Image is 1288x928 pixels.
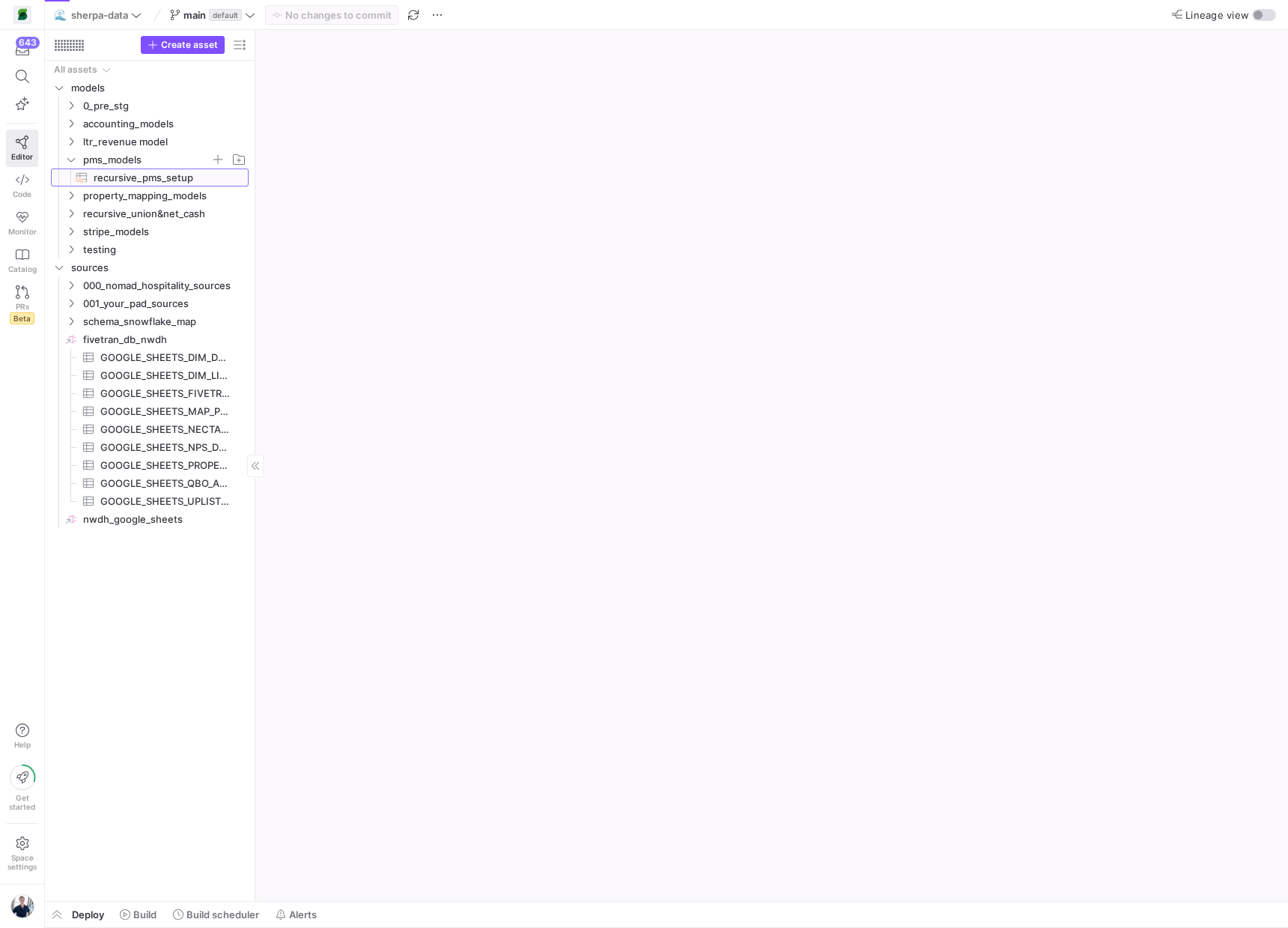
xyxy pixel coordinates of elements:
[51,240,249,258] div: Press SPACE to select this row.
[71,79,246,97] span: models
[54,64,97,75] div: All assets
[113,902,163,927] button: Build
[11,152,33,161] span: Editor
[83,187,246,204] span: property_mapping_models
[161,40,218,50] span: Create asset
[1185,9,1249,21] span: Lineage view
[100,385,231,402] span: GOOGLE_SHEETS_FIVETRAN_AUDIT​​​​​​​​​
[100,439,231,456] span: GOOGLE_SHEETS_NPS_DATA​​​​​​​​​
[51,276,249,294] div: Press SPACE to select this row.
[51,492,249,510] a: GOOGLE_SHEETS_UPLISTING_DATA​​​​​​​​​
[186,909,259,921] span: Build scheduler
[13,740,31,749] span: Help
[15,7,30,22] img: https://storage.googleapis.com/y42-prod-data-exchange/images/8zH7NGsoioThIsGoE9TeuKf062YnnTrmQ10g...
[51,366,249,384] a: GOOGLE_SHEETS_DIM_LISTING_MAP​​​​​​​​​
[51,79,249,97] div: Press SPACE to select this row.
[83,97,246,115] span: 0_pre_stg
[8,227,37,236] span: Monitor
[133,909,157,921] span: Build
[83,331,246,348] span: fivetran_db_nwdh​​​​​​​​
[51,169,249,186] a: recursive_pms_setup​​​​​​​​​​
[51,151,249,169] div: Press SPACE to select this row.
[8,264,37,273] span: Catalog
[83,133,246,151] span: ltr_revenue model
[6,167,38,204] a: Code
[100,421,231,438] span: GOOGLE_SHEETS_NECTAR_LOANS​​​​​​​​​
[51,438,249,456] div: Press SPACE to select this row.
[51,330,249,348] a: fivetran_db_nwdh​​​​​​​​
[6,830,38,878] a: Spacesettings
[6,279,38,330] a: PRsBeta
[51,492,249,510] div: Press SPACE to select this row.
[100,367,231,384] span: GOOGLE_SHEETS_DIM_LISTING_MAP​​​​​​​​​
[83,241,246,258] span: testing
[6,717,38,756] button: Help
[10,894,34,918] img: https://storage.googleapis.com/y42-prod-data-exchange/images/Zw5nrXaob3ONa4BScmSjND9Lv23l9CySrx8m...
[100,457,231,474] span: GOOGLE_SHEETS_PROPERTY_DATA​​​​​​​​​
[6,204,38,242] a: Monitor
[6,891,38,922] button: https://storage.googleapis.com/y42-prod-data-exchange/images/Zw5nrXaob3ONa4BScmSjND9Lv23l9CySrx8m...
[51,510,249,528] a: nwdh_google_sheets​​​​​​​​
[51,294,249,312] div: Press SPACE to select this row.
[16,302,29,311] span: PRs
[83,205,246,222] span: recursive_union&net_cash
[51,222,249,240] div: Press SPACE to select this row.
[166,5,259,25] button: maindefault
[51,474,249,492] div: Press SPACE to select this row.
[100,403,231,420] span: GOOGLE_SHEETS_MAP_PROPERTY_MAPPING​​​​​​​​​
[71,9,128,21] span: sherpa-data
[100,349,231,366] span: GOOGLE_SHEETS_DIM_DATE​​​​​​​​​
[51,366,249,384] div: Press SPACE to select this row.
[51,402,249,420] a: GOOGLE_SHEETS_MAP_PROPERTY_MAPPING​​​​​​​​​
[51,384,249,402] div: Press SPACE to select this row.
[51,510,249,528] div: Press SPACE to select this row.
[51,420,249,438] div: Press SPACE to select this row.
[141,36,225,54] button: Create asset
[289,909,317,921] span: Alerts
[51,456,249,474] a: GOOGLE_SHEETS_PROPERTY_DATA​​​​​​​​​
[51,402,249,420] div: Press SPACE to select this row.
[9,793,35,811] span: Get started
[51,97,249,115] div: Press SPACE to select this row.
[83,313,246,330] span: schema_snowflake_map
[83,511,246,528] span: nwdh_google_sheets​​​​​​​​
[51,348,249,366] a: GOOGLE_SHEETS_DIM_DATE​​​​​​​​​
[83,295,246,312] span: 001_your_pad_sources
[51,5,145,25] button: 🌊sherpa-data
[100,475,231,492] span: GOOGLE_SHEETS_QBO_ACCOUNT_MAPPING_NEW​​​​​​​​​
[94,169,231,186] span: recursive_pms_setup​​​​​​​​​​
[183,9,206,21] span: main
[71,259,246,276] span: sources
[166,902,266,927] button: Build scheduler
[269,902,323,927] button: Alerts
[83,115,246,133] span: accounting_models
[6,242,38,279] a: Catalog
[83,223,246,240] span: stripe_models
[209,9,242,21] span: default
[51,115,249,133] div: Press SPACE to select this row.
[10,312,34,324] span: Beta
[51,204,249,222] div: Press SPACE to select this row.
[6,2,38,28] a: https://storage.googleapis.com/y42-prod-data-exchange/images/8zH7NGsoioThIsGoE9TeuKf062YnnTrmQ10g...
[7,853,37,871] span: Space settings
[51,258,249,276] div: Press SPACE to select this row.
[100,493,231,510] span: GOOGLE_SHEETS_UPLISTING_DATA​​​​​​​​​
[51,384,249,402] a: GOOGLE_SHEETS_FIVETRAN_AUDIT​​​​​​​​​
[51,348,249,366] div: Press SPACE to select this row.
[51,456,249,474] div: Press SPACE to select this row.
[51,312,249,330] div: Press SPACE to select this row.
[51,420,249,438] a: GOOGLE_SHEETS_NECTAR_LOANS​​​​​​​​​
[51,186,249,204] div: Press SPACE to select this row.
[51,474,249,492] a: GOOGLE_SHEETS_QBO_ACCOUNT_MAPPING_NEW​​​​​​​​​
[13,189,31,198] span: Code
[83,277,246,294] span: 000_nomad_hospitality_sources
[72,909,104,921] span: Deploy
[6,759,38,817] button: Getstarted
[55,10,65,20] span: 🌊
[6,130,38,167] a: Editor
[51,133,249,151] div: Press SPACE to select this row.
[6,36,38,63] button: 643
[16,37,40,49] div: 643
[51,330,249,348] div: Press SPACE to select this row.
[51,438,249,456] a: GOOGLE_SHEETS_NPS_DATA​​​​​​​​​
